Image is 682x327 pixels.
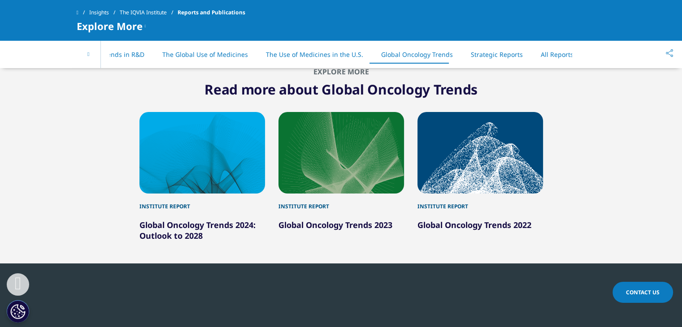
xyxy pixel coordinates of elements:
[626,288,660,296] span: Contact Us
[120,4,178,21] a: The IQVIA Institute
[266,50,363,59] a: The Use of Medicines in the U.S.
[89,4,120,21] a: Insights
[139,219,256,241] a: Global Oncology Trends 2024: Outlook to 2028
[80,50,144,59] a: Global Trends in R&D
[612,282,673,303] a: Contact Us
[139,194,265,211] div: Institute Report
[178,4,245,21] span: Reports and Publications
[7,300,29,323] button: Cookies Settings
[77,21,143,31] span: Explore More
[278,219,392,230] a: Global Oncology Trends 2023
[77,67,606,76] h2: Explore more
[77,76,606,99] h1: Read more about Global Oncology Trends
[541,50,573,59] a: All Reports
[162,50,248,59] a: The Global Use of Medicines
[278,194,404,211] div: Institute Report
[417,194,543,211] div: Institute Report
[417,219,531,230] a: Global Oncology Trends 2022
[471,50,523,59] a: Strategic Reports
[381,50,453,59] a: Global Oncology Trends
